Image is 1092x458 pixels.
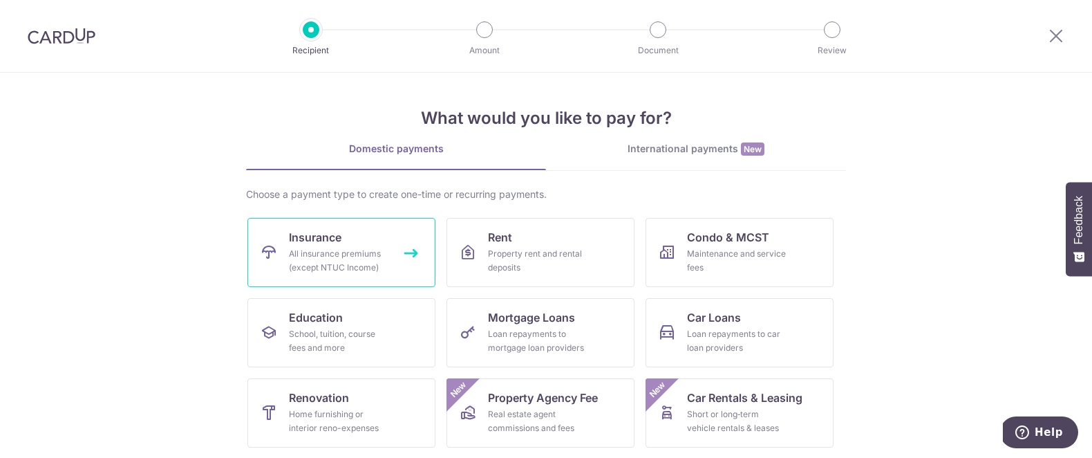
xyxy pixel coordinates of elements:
[247,218,435,287] a: InsuranceAll insurance premiums (except NTUC Income)
[741,143,764,156] span: New
[446,378,634,448] a: Property Agency FeeReal estate agent commissions and feesNew
[646,378,834,448] a: Car Rentals & LeasingShort or long‑term vehicle rentals & leasesNew
[247,378,435,448] a: RenovationHome furnishing or interior reno-expenses
[1073,196,1085,244] span: Feedback
[687,247,787,275] div: Maintenance and service fees
[28,28,95,44] img: CardUp
[488,309,575,326] span: Mortgage Loans
[446,298,634,367] a: Mortgage LoansLoan repayments to mortgage loan providers
[488,407,587,435] div: Real estate agent commissions and fees
[781,44,883,57] p: Review
[646,218,834,287] a: Condo & MCSTMaintenance and service fees
[687,327,787,355] div: Loan repayments to car loan providers
[488,390,598,406] span: Property Agency Fee
[289,247,388,275] div: All insurance premiums (except NTUC Income)
[246,142,546,156] div: Domestic payments
[246,187,846,201] div: Choose a payment type to create one-time or recurring payments.
[546,142,846,156] div: International payments
[1003,416,1078,451] iframe: Opens a widget where you can find more information
[687,309,741,326] span: Car Loans
[488,327,587,355] div: Loan repayments to mortgage loan providers
[289,407,388,435] div: Home furnishing or interior reno-expenses
[447,378,470,401] span: New
[247,298,435,367] a: EducationSchool, tuition, course fees and more
[289,327,388,355] div: School, tuition, course fees and more
[687,407,787,435] div: Short or long‑term vehicle rentals & leases
[246,106,846,131] h4: What would you like to pay for?
[488,229,512,246] span: Rent
[289,229,341,246] span: Insurance
[289,390,349,406] span: Renovation
[687,229,769,246] span: Condo & MCST
[1066,182,1092,276] button: Feedback - Show survey
[646,298,834,367] a: Car LoansLoan repayments to car loan providers
[446,218,634,287] a: RentProperty rent and rental deposits
[433,44,536,57] p: Amount
[607,44,709,57] p: Document
[488,247,587,275] div: Property rent and rental deposits
[646,378,669,401] span: New
[260,44,362,57] p: Recipient
[687,390,802,406] span: Car Rentals & Leasing
[289,309,343,326] span: Education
